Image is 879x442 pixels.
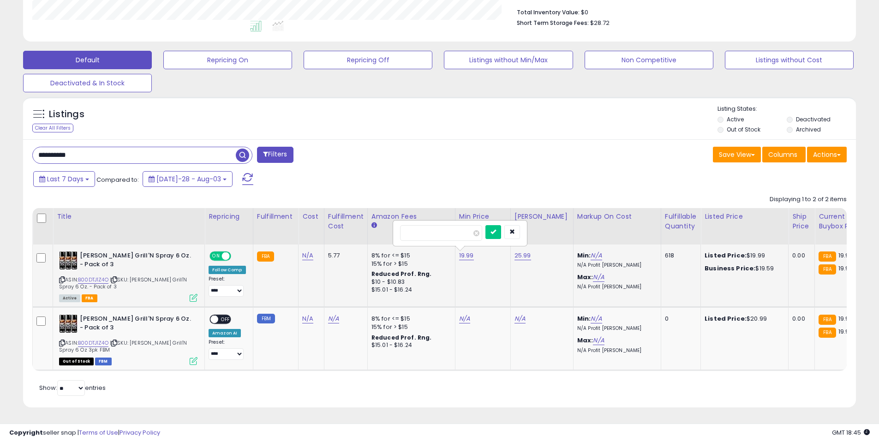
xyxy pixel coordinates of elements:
small: FBA [819,315,836,325]
button: Repricing Off [304,51,432,69]
a: N/A [591,251,602,260]
a: B00DTJ1Z4O [78,339,108,347]
button: Default [23,51,152,69]
span: FBA [82,294,97,302]
small: FBA [819,264,836,275]
p: N/A Profit [PERSON_NAME] [577,325,654,332]
div: 0 [665,315,694,323]
p: N/A Profit [PERSON_NAME] [577,262,654,269]
a: N/A [328,314,339,323]
a: Privacy Policy [120,428,160,437]
span: All listings currently available for purchase on Amazon [59,294,80,302]
button: Filters [257,147,293,163]
span: ON [210,252,222,260]
div: Fulfillment [257,212,294,221]
img: 51ATsB8qeIL._SL40_.jpg [59,251,78,270]
label: Out of Stock [727,125,760,133]
h5: Listings [49,108,84,121]
div: seller snap | | [9,429,160,437]
small: FBA [819,328,836,338]
span: Columns [768,150,797,159]
button: Save View [713,147,761,162]
div: Listed Price [705,212,784,221]
div: $19.59 [705,264,781,273]
label: Deactivated [796,115,831,123]
b: Listed Price: [705,251,747,260]
span: Last 7 Days [47,174,84,184]
img: 51ATsB8qeIL._SL40_.jpg [59,315,78,333]
div: 15% for > $15 [371,260,448,268]
div: $15.01 - $16.24 [371,286,448,294]
small: FBM [257,314,275,323]
div: Ship Price [792,212,811,231]
a: N/A [459,314,470,323]
span: All listings that are currently out of stock and unavailable for purchase on Amazon [59,358,94,365]
div: Repricing [209,212,249,221]
button: Non Competitive [585,51,713,69]
a: N/A [514,314,526,323]
div: Preset: [209,276,246,297]
small: Amazon Fees. [371,221,377,230]
small: FBA [257,251,274,262]
label: Active [727,115,744,123]
span: | SKU: [PERSON_NAME] Grill'N Spray 6 Oz. - Pack of 3 [59,276,187,290]
div: Title [57,212,201,221]
a: N/A [302,314,313,323]
div: 15% for > $15 [371,323,448,331]
div: Follow Comp [209,266,246,274]
a: N/A [591,314,602,323]
div: $19.99 [705,251,781,260]
a: 25.99 [514,251,531,260]
span: 19.99 [838,327,853,336]
button: Listings without Cost [725,51,854,69]
div: Markup on Cost [577,212,657,221]
label: Archived [796,125,821,133]
a: 19.99 [459,251,474,260]
div: 618 [665,251,694,260]
a: N/A [593,336,604,345]
a: N/A [302,251,313,260]
b: [PERSON_NAME] Grill'N Spray 6 Oz. - Pack of 3 [80,315,192,334]
div: Amazon Fees [371,212,451,221]
span: OFF [218,316,233,323]
span: OFF [230,252,245,260]
button: Actions [807,147,847,162]
div: Current Buybox Price [819,212,866,231]
a: Terms of Use [79,428,118,437]
a: B00DTJ1Z4O [78,276,108,284]
button: [DATE]-28 - Aug-03 [143,171,233,187]
div: Preset: [209,339,246,360]
div: 5.77 [328,251,360,260]
span: Show: entries [39,383,106,392]
b: Min: [577,314,591,323]
button: Last 7 Days [33,171,95,187]
span: FBM [95,358,112,365]
div: Cost [302,212,320,221]
p: N/A Profit [PERSON_NAME] [577,284,654,290]
b: Reduced Prof. Rng. [371,334,432,341]
div: 0.00 [792,251,807,260]
div: $20.99 [705,315,781,323]
span: 19.98 [838,251,853,260]
div: 8% for <= $15 [371,315,448,323]
div: $10 - $10.83 [371,278,448,286]
b: Short Term Storage Fees: [517,19,589,27]
b: [PERSON_NAME] Grill'N Spray 6 Oz. - Pack of 3 [80,251,192,271]
span: $28.72 [590,18,610,27]
span: [DATE]-28 - Aug-03 [156,174,221,184]
div: Fulfillment Cost [328,212,364,231]
div: ASIN: [59,251,197,301]
p: Listing States: [718,105,856,113]
small: FBA [819,251,836,262]
th: The percentage added to the cost of goods (COGS) that forms the calculator for Min & Max prices. [573,208,661,245]
button: Columns [762,147,806,162]
div: Clear All Filters [32,124,73,132]
div: Min Price [459,212,507,221]
b: Business Price: [705,264,755,273]
div: Displaying 1 to 2 of 2 items [770,195,847,204]
div: 0.00 [792,315,807,323]
div: [PERSON_NAME] [514,212,569,221]
span: 2025-08-11 18:45 GMT [832,428,870,437]
strong: Copyright [9,428,43,437]
b: Listed Price: [705,314,747,323]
